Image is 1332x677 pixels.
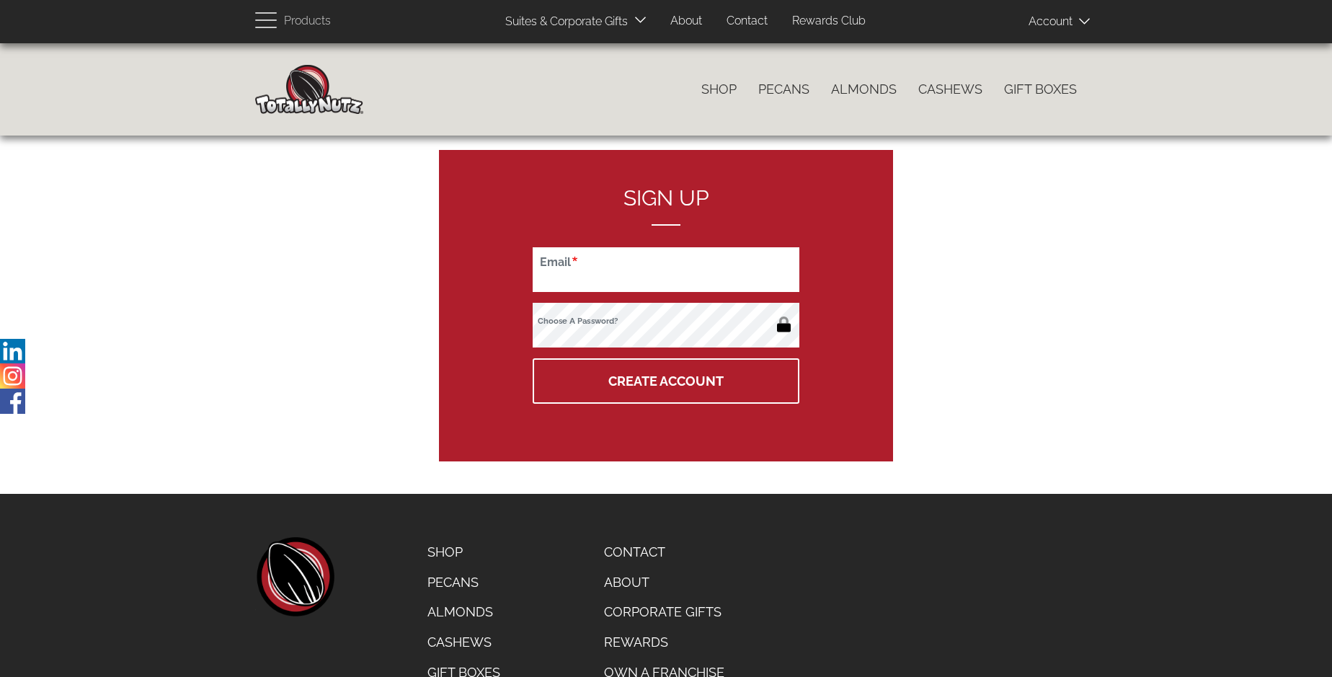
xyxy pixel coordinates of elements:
a: Almonds [417,597,511,627]
a: Pecans [747,74,820,105]
input: Email [533,247,799,292]
a: Cashews [417,627,511,658]
a: Pecans [417,567,511,598]
a: Corporate Gifts [593,597,735,627]
a: Rewards Club [781,7,876,35]
span: Products [284,11,331,32]
a: About [660,7,713,35]
a: Contact [593,537,735,567]
a: Rewards [593,627,735,658]
a: Contact [716,7,778,35]
a: About [593,567,735,598]
a: Cashews [907,74,993,105]
a: Shop [417,537,511,567]
h2: Sign up [533,186,799,226]
img: Home [255,65,363,114]
a: Shop [691,74,747,105]
button: Create Account [533,358,799,404]
a: home [255,537,334,616]
a: Gift Boxes [993,74,1088,105]
a: Suites & Corporate Gifts [494,8,632,36]
a: Almonds [820,74,907,105]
